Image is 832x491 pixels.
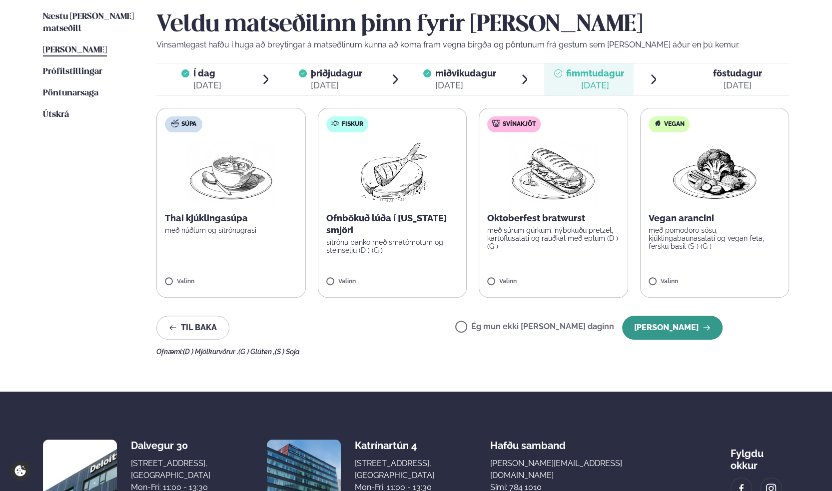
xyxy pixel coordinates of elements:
span: miðvikudagur [435,68,496,78]
a: Pöntunarsaga [43,87,98,99]
p: með súrum gúrkum, nýbökuðu pretzel, kartöflusalati og rauðkál með eplum (D ) (G ) [487,226,620,250]
div: [DATE] [193,79,221,91]
span: Prófílstillingar [43,67,102,76]
span: Fiskur [342,120,363,128]
img: Vegan.svg [654,119,662,127]
img: Panini.png [509,140,597,204]
div: [DATE] [311,79,362,91]
span: Næstu [PERSON_NAME] matseðill [43,12,134,33]
a: Prófílstillingar [43,66,102,78]
button: [PERSON_NAME] [622,316,723,340]
button: Til baka [156,316,229,340]
p: Oktoberfest bratwurst [487,212,620,224]
span: þriðjudagur [311,68,362,78]
a: Næstu [PERSON_NAME] matseðill [43,11,136,35]
img: fish.svg [331,119,339,127]
div: [DATE] [435,79,496,91]
p: með núðlum og sítrónugrasi [165,226,297,234]
span: Pöntunarsaga [43,89,98,97]
p: Vegan arancini [649,212,781,224]
span: föstudagur [713,68,762,78]
span: [PERSON_NAME] [43,46,107,54]
span: Súpa [181,120,196,128]
span: (G ) Glúten , [238,348,275,356]
span: (D ) Mjólkurvörur , [183,348,238,356]
span: (S ) Soja [275,348,300,356]
div: [DATE] [566,79,624,91]
p: sítrónu panko með smátómötum og steinselju (D ) (G ) [326,238,459,254]
div: Fylgdu okkur [731,440,789,472]
img: Fish.png [348,140,436,204]
span: Í dag [193,67,221,79]
p: Ofnbökuð lúða í [US_STATE] smjöri [326,212,459,236]
div: [STREET_ADDRESS], [GEOGRAPHIC_DATA] [131,458,210,482]
p: Vinsamlegast hafðu í huga að breytingar á matseðlinum kunna að koma fram vegna birgða og pöntunum... [156,39,789,51]
span: fimmtudagur [566,68,624,78]
p: Thai kjúklingasúpa [165,212,297,224]
span: Vegan [664,120,685,128]
p: með pomodoro sósu, kjúklingabaunasalati og vegan feta, fersku basil (S ) (G ) [649,226,781,250]
img: Soup.png [187,140,275,204]
div: Dalvegur 30 [131,440,210,452]
h2: Veldu matseðilinn þinn fyrir [PERSON_NAME] [156,11,789,39]
span: Svínakjöt [503,120,536,128]
a: Cookie settings [10,461,30,481]
img: pork.svg [492,119,500,127]
span: Hafðu samband [490,432,566,452]
div: [STREET_ADDRESS], [GEOGRAPHIC_DATA] [354,458,434,482]
a: [PERSON_NAME] [43,44,107,56]
div: [DATE] [713,79,762,91]
img: Vegan.png [671,140,759,204]
span: Útskrá [43,110,69,119]
div: Ofnæmi: [156,348,789,356]
div: Katrínartún 4 [354,440,434,452]
img: soup.svg [171,119,179,127]
a: [PERSON_NAME][EMAIL_ADDRESS][DOMAIN_NAME] [490,458,674,482]
a: Útskrá [43,109,69,121]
